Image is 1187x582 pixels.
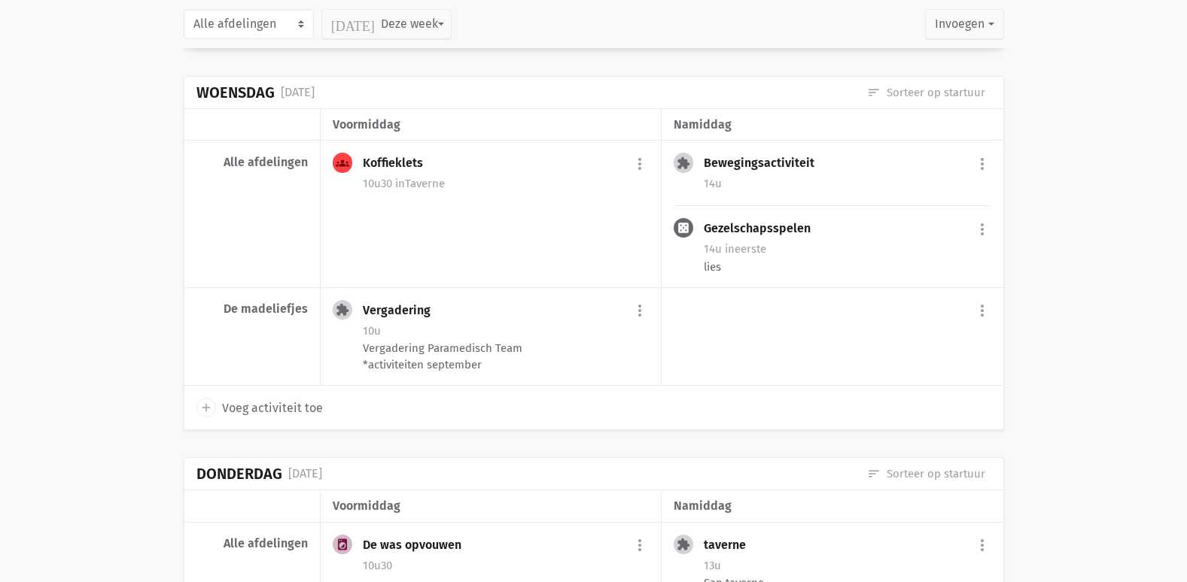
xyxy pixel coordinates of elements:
span: in [725,242,735,256]
i: extension [336,303,349,317]
div: Alle afdelingen [196,536,308,551]
a: Sorteer op startuur [867,84,985,101]
span: Taverne [395,177,445,190]
span: 14u [704,177,722,190]
div: voormiddag [333,115,649,135]
div: Koffieklets [363,156,435,171]
i: groups [336,156,349,170]
i: add [199,401,213,414]
div: namiddag [674,115,991,135]
span: in [395,177,405,190]
i: [DATE] [331,17,375,31]
span: 10u30 [363,177,392,190]
i: extension [677,156,690,170]
span: Voeg activiteit toe [222,399,323,418]
i: sort [867,467,881,480]
button: Invoegen [925,9,1003,39]
span: 13u [704,559,721,572]
div: voormiddag [333,496,649,516]
div: Woensdag [196,84,275,102]
a: Sorteer op startuur [867,465,985,482]
span: 10u30 [363,559,392,572]
i: extension [677,538,690,551]
div: Vergadering [363,303,443,318]
div: namiddag [674,496,991,516]
span: eerste [725,242,766,256]
div: De madeliefjes [196,302,308,317]
div: Gezelschapsspelen [704,221,823,236]
i: local_laundry_service [336,538,349,551]
div: lies [704,259,991,275]
i: casino [677,221,690,235]
div: [DATE] [281,83,315,102]
div: Donderdag [196,465,282,483]
div: Bewegingsactiviteit [704,156,826,171]
div: taverne [704,538,758,553]
div: Alle afdelingen [196,155,308,170]
div: Vergadering Paramedisch Team *activiteiten september [363,340,649,373]
span: 10u [363,324,381,338]
span: 14u [704,242,722,256]
button: Deze week [321,9,452,39]
i: sort [867,86,881,99]
a: add Voeg activiteit toe [196,398,323,417]
div: [DATE] [288,464,322,483]
div: De was opvouwen [363,538,473,553]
